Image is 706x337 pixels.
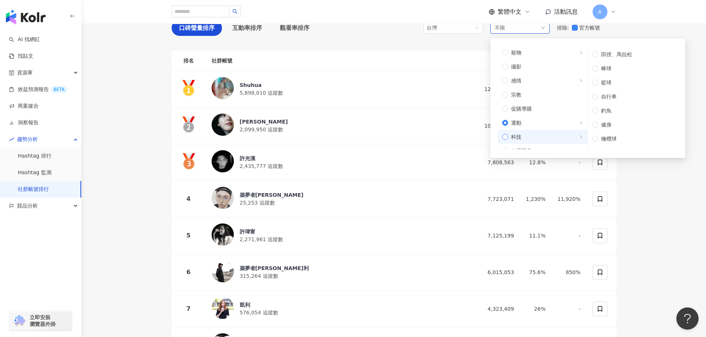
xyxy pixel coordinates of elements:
span: 橄欖球 [598,135,673,143]
td: - [551,218,586,254]
div: 10,553,542 [481,122,514,130]
div: 4 [178,194,200,203]
span: 2,271,961 追蹤數 [240,236,284,242]
a: chrome extension立即安裝 瀏覽器外掛 [10,311,72,331]
a: 效益預測報告BETA [9,86,67,93]
a: KOL AvatarShuhua5,898,010 追蹤數 [212,77,470,101]
th: 排名 [172,51,206,71]
div: 1,230% [526,195,546,203]
div: 築夢者[PERSON_NAME] [240,191,304,199]
div: Shuhua [240,81,284,89]
span: 籃球 [598,78,673,87]
span: rise [9,137,14,142]
span: right [579,77,583,85]
a: 社群帳號排行 [18,186,49,193]
div: 7,723,071 [481,195,514,203]
a: 找貼文 [9,53,33,60]
img: KOL Avatar [212,260,234,282]
a: Hashtag 監測 [18,169,52,176]
a: KOL Avatar築夢者[PERSON_NAME]25,253 追蹤數 [212,187,470,211]
img: KOL Avatar [212,77,234,99]
div: 許瑋甯 [240,228,284,235]
a: KOL Avatar[PERSON_NAME]2,099,950 追蹤數 [212,114,470,138]
span: 576,054 追蹤數 [240,310,278,316]
span: 感情 [511,77,521,85]
div: 凱利 [240,301,278,309]
div: 75.6% [526,268,546,276]
span: 高爾夫 [598,149,673,157]
div: 850% [557,268,580,276]
span: 觀看率排序 [280,23,309,33]
a: KOL Avatar凱利576,054 追蹤數 [212,297,470,321]
span: 官方帳號 [578,24,603,32]
span: 口碑聲量排序 [179,23,215,33]
div: 7,125,199 [481,232,514,240]
span: 繁體中文 [498,8,521,16]
span: 田徑、馬拉松 [598,50,673,58]
span: 寵物 [511,48,521,57]
span: 2,435,777 追蹤數 [240,163,284,169]
img: logo [6,10,46,24]
td: - [551,144,586,181]
span: 5,898,010 追蹤數 [240,90,284,96]
span: right [579,133,583,141]
div: 許光漢 [240,155,284,162]
span: 立即安裝 瀏覽器外掛 [30,314,56,327]
span: 競品分析 [17,198,38,214]
div: 12.8% [526,158,546,166]
span: 健身 [598,121,673,129]
div: 6 [178,267,200,277]
span: down [541,26,545,30]
img: KOL Avatar [212,223,234,246]
span: 棒球 [598,64,673,73]
img: KOL Avatar [212,114,234,136]
span: 自行車 [598,92,673,101]
a: Hashtag 排行 [18,152,52,160]
span: right [579,119,583,127]
div: 12,554,723 [481,85,514,93]
a: KOL Avatar許光漢2,435,777 追蹤數 [212,150,470,175]
span: 排除 : [557,25,569,31]
span: 釣魚 [598,107,673,115]
span: 不限 [495,24,505,32]
td: - [551,291,586,327]
span: 促購導購 [511,105,532,113]
span: 科技 [511,133,521,141]
div: 4,323,409 [481,305,514,313]
a: KOL Avatar築夢者[PERSON_NAME]利315,264 追蹤數 [212,260,470,284]
div: 6,015,053 [481,268,514,276]
span: search [232,9,238,14]
span: right [579,147,583,155]
span: 資源庫 [17,64,33,81]
div: 台灣 [427,22,451,33]
span: right [579,48,583,57]
div: 11,920% [557,195,580,203]
span: 315,264 追蹤數 [240,273,278,279]
span: 交通工具 [511,147,532,155]
th: 社群帳號 [206,51,475,71]
iframe: Help Scout Beacon - Open [676,307,699,330]
div: 7,808,563 [481,158,514,166]
div: 11.1% [526,232,546,240]
div: 5 [178,231,200,240]
span: 活動訊息 [554,8,578,15]
th: 口碑聲量 [475,51,520,71]
img: KOL Avatar [212,297,234,319]
span: 運動 [511,119,521,127]
a: searchAI 找網紅 [9,36,40,43]
div: [PERSON_NAME] [240,118,288,125]
div: 26% [526,305,546,313]
span: 攝影 [511,63,521,71]
span: 宗教 [511,91,521,99]
div: 築夢者[PERSON_NAME]利 [240,264,309,272]
span: 25,253 追蹤數 [240,200,275,206]
a: 商案媒合 [9,102,39,110]
span: A [598,8,602,16]
span: 2,099,950 追蹤數 [240,127,284,132]
a: KOL Avatar許瑋甯2,271,961 追蹤數 [212,223,470,248]
div: 7 [178,304,200,313]
a: 洞察報告 [9,119,39,127]
img: KOL Avatar [212,187,234,209]
img: KOL Avatar [212,150,234,172]
span: 趨勢分析 [17,131,38,148]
